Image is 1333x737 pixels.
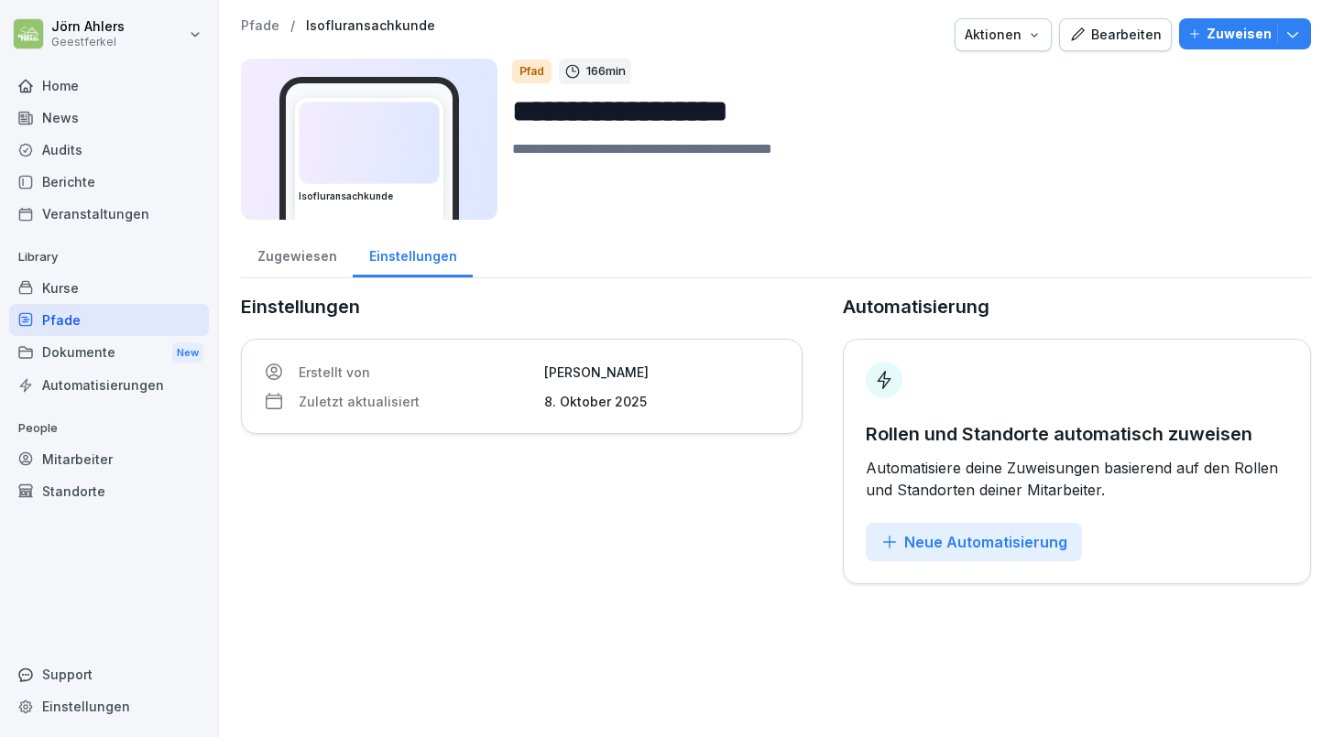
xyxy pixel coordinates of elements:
p: Zuweisen [1207,24,1272,44]
div: Bearbeiten [1069,25,1162,45]
p: 166 min [586,62,626,81]
a: Veranstaltungen [9,198,209,230]
button: Zuweisen [1179,18,1311,49]
p: [PERSON_NAME] [544,363,780,382]
h3: Isofluransachkunde [299,190,440,203]
a: Einstellungen [9,690,209,722]
p: Automatisierung [843,293,989,320]
div: Neue Automatisierung [880,532,1067,552]
p: Zuletzt aktualisiert [299,392,534,411]
a: Home [9,70,209,102]
a: Isofluransachkunde [306,18,435,34]
a: Zugewiesen [241,231,353,277]
p: 8. Oktober 2025 [544,392,780,411]
div: Aktionen [965,25,1042,45]
a: Audits [9,134,209,166]
a: Pfade [9,304,209,336]
p: Automatisiere deine Zuweisungen basierend auf den Rollen und Standorten deiner Mitarbeiter. [866,457,1288,501]
a: DokumenteNew [9,336,209,370]
a: Einstellungen [353,231,473,277]
button: Aktionen [955,18,1052,51]
p: / [290,18,295,34]
a: Pfade [241,18,279,34]
p: Jörn Ahlers [51,19,125,35]
p: Library [9,243,209,272]
div: Dokumente [9,336,209,370]
div: Pfad [512,60,552,83]
a: News [9,102,209,134]
a: Automatisierungen [9,369,209,401]
a: Standorte [9,475,209,507]
button: Bearbeiten [1059,18,1172,51]
p: Einstellungen [241,293,803,320]
div: New [172,342,203,363]
p: People [9,414,209,443]
a: Mitarbeiter [9,443,209,475]
p: Geestferkel [51,36,125,49]
p: Rollen und Standorte automatisch zuweisen [866,420,1288,448]
div: Support [9,658,209,690]
a: Berichte [9,166,209,198]
button: Neue Automatisierung [866,523,1082,561]
p: Erstellt von [299,363,534,382]
a: Kurse [9,272,209,304]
